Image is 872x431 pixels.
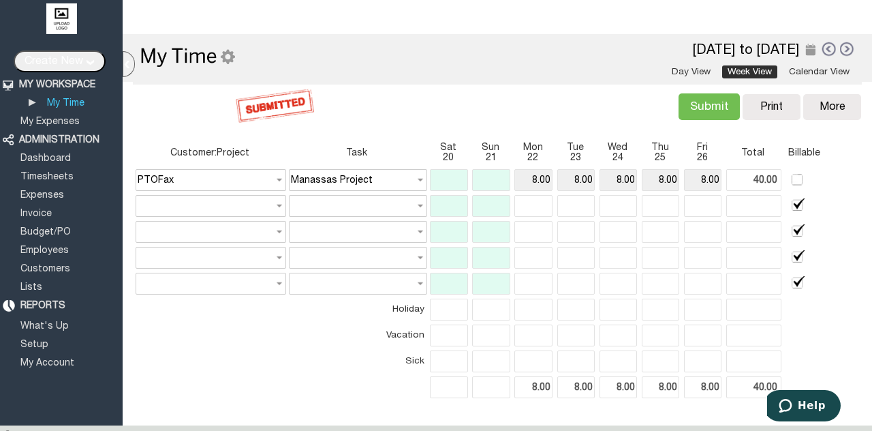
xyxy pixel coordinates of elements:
[820,7,848,30] img: Help
[722,65,777,78] a: Week View
[820,101,845,113] div: More
[18,209,54,218] a: Invoice
[642,143,679,153] span: Thu
[140,46,235,67] img: MyTimeGear.png
[749,101,794,113] div: Print
[289,299,424,321] td: Holiday
[289,140,424,165] th: Task
[18,265,72,273] a: Customers
[18,154,73,163] a: Dashboard
[666,65,716,78] a: Day View
[289,351,424,372] td: Sick
[46,3,77,34] img: upload logo
[684,153,721,163] span: 26
[123,51,135,77] div: Hide Menus
[557,143,594,153] span: Tue
[557,153,594,163] span: 23
[514,143,551,153] span: Mon
[18,340,50,349] a: Setup
[136,140,283,165] th: Customer:Project
[18,283,44,292] a: Lists
[18,173,76,181] a: Timesheets
[514,153,551,163] span: 22
[599,153,636,163] span: 24
[45,99,87,108] a: My Time
[767,390,841,424] iframe: Opens a widget where you can find more information
[19,79,95,91] div: MY WORKSPACE
[29,96,39,108] div: ▶
[19,134,99,146] div: ADMINISTRATION
[18,228,73,237] a: Budget/PO
[783,65,855,78] a: Calendar View
[784,140,823,165] th: Billable
[684,143,721,153] span: Fri
[18,322,71,331] a: What's Up
[289,325,424,346] td: Vacation
[599,143,636,153] span: Wed
[18,359,76,368] a: My Account
[18,117,82,126] a: My Expenses
[136,169,286,191] input: PTOFax
[642,153,679,163] span: 25
[679,93,740,120] input: Submit
[14,50,106,72] input: Create New
[472,153,509,163] span: 21
[430,153,467,163] span: 20
[18,246,71,255] a: Employees
[18,191,66,200] a: Expenses
[430,143,467,153] span: Sat
[472,143,509,153] span: Sun
[693,44,799,57] label: [DATE] to [DATE]
[236,89,314,123] img: SUBMITTEDSTAMP.png
[18,301,67,310] a: REPORTS
[726,140,779,165] th: Total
